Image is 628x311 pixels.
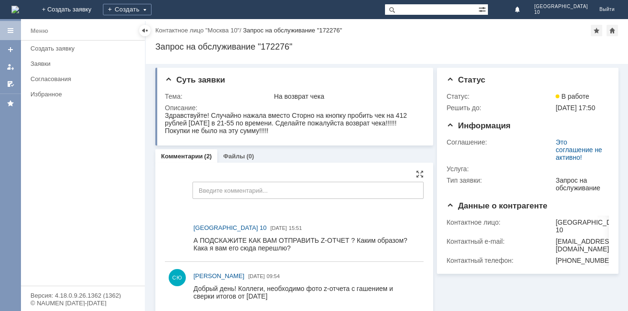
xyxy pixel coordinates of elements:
div: Запрос на обслуживание [556,176,605,192]
div: Меню [30,25,48,37]
div: Соглашение: [446,138,554,146]
div: [PHONE_NUMBER] [556,257,625,264]
div: Версия: 4.18.0.9.26.1362 (1362) [30,292,135,299]
a: Мои заявки [3,59,18,74]
div: Решить до: [446,104,554,112]
div: (2) [204,153,212,160]
span: [GEOGRAPHIC_DATA] [534,4,588,10]
div: На возврат чека [274,93,421,100]
div: Контактный телефон: [446,257,554,264]
span: Суть заявки [165,75,225,84]
div: Скрыть меню [139,25,151,36]
span: 09:54 [267,273,280,279]
span: Данные о контрагенте [446,201,547,210]
div: Сделать домашней страницей [607,25,618,36]
span: [PERSON_NAME] [193,272,244,280]
div: Избранное [30,91,129,98]
div: Тема: [165,93,272,100]
div: Создать заявку [30,45,139,52]
div: Услуга: [446,165,554,173]
a: Создать заявку [3,42,18,57]
a: [GEOGRAPHIC_DATA] 10 [193,223,266,233]
div: На всю страницу [416,170,424,178]
div: Согласования [30,75,139,83]
a: Контактное лицо "Москва 10" [155,27,240,34]
div: Тип заявки: [446,176,554,184]
span: [DATE] [248,273,265,279]
span: [DATE] [270,225,287,231]
div: [GEOGRAPHIC_DATA] 10 [556,218,625,234]
div: Создать [103,4,152,15]
span: В работе [556,93,589,100]
div: Запрос на обслуживание "172276" [243,27,342,34]
a: Перейти на домашнюю страницу [11,6,19,13]
div: [EMAIL_ADDRESS][DOMAIN_NAME] [556,238,625,253]
span: [DATE] 17:50 [556,104,595,112]
a: Создать заявку [27,41,143,56]
div: Описание: [165,104,423,112]
div: Контактный e-mail: [446,238,554,245]
div: (0) [246,153,254,160]
a: Заявки [27,56,143,71]
a: Это соглашение не активно! [556,138,602,161]
a: Мои согласования [3,76,18,92]
span: 15:51 [289,225,302,231]
img: logo [11,6,19,13]
div: © NAUMEN [DATE]-[DATE] [30,300,135,306]
a: Комментарии [161,153,203,160]
div: Контактное лицо: [446,218,554,226]
a: Согласования [27,72,143,86]
div: Заявки [30,60,139,67]
div: Статус: [446,93,554,100]
div: Добавить в избранное [591,25,602,36]
div: Запрос на обслуживание "172276" [155,42,618,52]
span: 10 [534,10,588,15]
span: [GEOGRAPHIC_DATA] 10 [193,224,266,231]
div: / [155,27,243,34]
span: Информация [446,121,510,130]
a: [PERSON_NAME] [193,271,244,281]
span: Расширенный поиск [478,4,488,13]
a: Файлы [223,153,245,160]
span: Статус [446,75,485,84]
